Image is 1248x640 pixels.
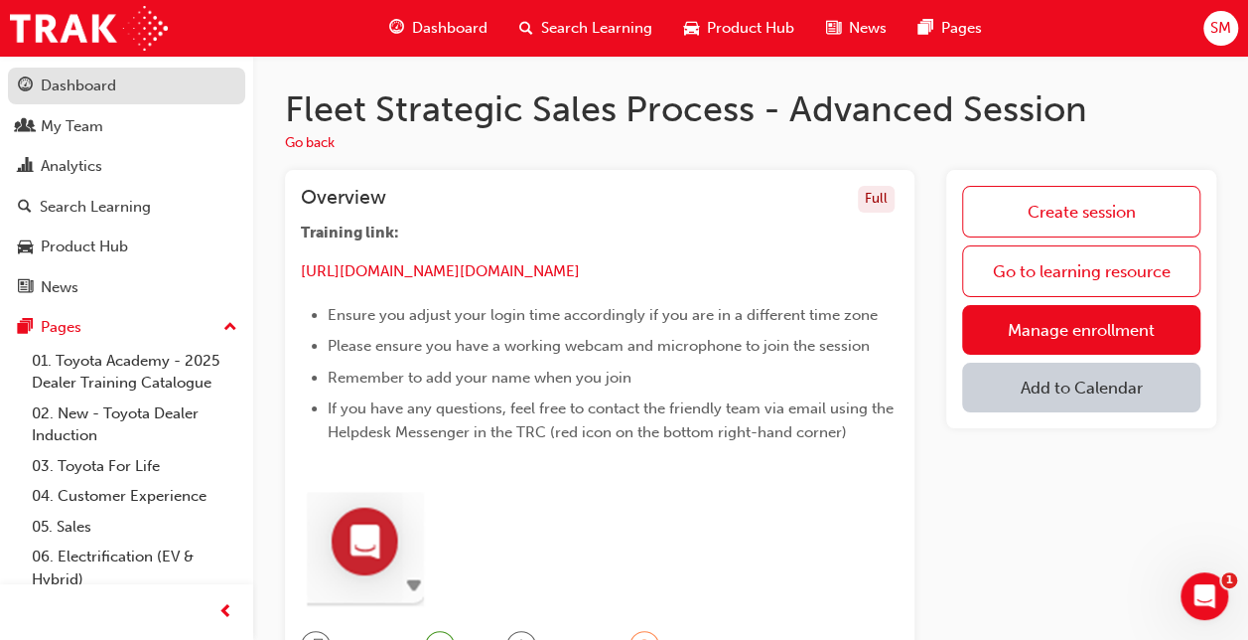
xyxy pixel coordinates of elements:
[24,399,245,451] a: 02. New - Toyota Dealer Induction
[24,512,245,543] a: 05. Sales
[18,199,32,217] span: search-icon
[8,189,245,226] a: Search Learning
[1180,572,1228,620] iframe: Intercom live chat
[8,309,245,346] button: Pages
[8,108,245,145] a: My Team
[1221,572,1237,588] span: 1
[41,316,81,339] div: Pages
[18,319,33,337] span: pages-icon
[373,8,503,49] a: guage-iconDashboard
[24,451,245,482] a: 03. Toyota For Life
[10,6,168,51] img: Trak
[962,305,1200,355] a: Manage enrollment
[41,236,128,258] div: Product Hub
[41,155,102,178] div: Analytics
[8,64,245,309] button: DashboardMy TeamAnalyticsSearch LearningProduct HubNews
[24,346,245,399] a: 01. Toyota Academy - 2025 Dealer Training Catalogue
[8,229,245,265] a: Product Hub
[24,481,245,512] a: 04. Customer Experience
[328,369,631,387] span: Remember to add your name when you join
[849,17,887,40] span: News
[301,224,399,241] span: Training link:
[18,279,33,297] span: news-icon
[301,262,580,280] a: [URL][DOMAIN_NAME][DOMAIN_NAME]
[8,269,245,306] a: News
[8,148,245,185] a: Analytics
[902,8,998,49] a: pages-iconPages
[18,239,33,256] span: car-icon
[40,196,151,219] div: Search Learning
[962,245,1200,297] a: Go to learning resource
[962,186,1200,238] a: Create session
[684,16,699,41] span: car-icon
[668,8,810,49] a: car-iconProduct Hub
[1203,11,1238,46] button: SM
[858,186,895,213] div: Full
[941,17,982,40] span: Pages
[223,315,237,341] span: up-icon
[826,16,841,41] span: news-icon
[218,600,233,625] span: prev-icon
[328,337,870,355] span: Please ensure you have a working webcam and microphone to join the session
[1210,17,1231,40] span: SM
[18,118,33,136] span: people-icon
[285,132,335,155] button: Go back
[328,306,878,324] span: Ensure you adjust your login time accordingly if you are in a different time zone
[412,17,487,40] span: Dashboard
[810,8,902,49] a: news-iconNews
[962,363,1200,412] button: Add to Calendar
[18,158,33,176] span: chart-icon
[503,8,668,49] a: search-iconSearch Learning
[328,400,898,441] span: If you have any questions, feel free to contact the friendly team via email using the Helpdesk Me...
[519,16,533,41] span: search-icon
[301,186,386,213] h3: Overview
[389,16,404,41] span: guage-icon
[41,115,103,138] div: My Team
[707,17,794,40] span: Product Hub
[918,16,933,41] span: pages-icon
[41,276,78,299] div: News
[41,75,116,97] div: Dashboard
[24,542,245,594] a: 06. Electrification (EV & Hybrid)
[8,68,245,104] a: Dashboard
[18,78,33,95] span: guage-icon
[285,87,1216,131] h1: Fleet Strategic Sales Process - Advanced Session
[541,17,652,40] span: Search Learning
